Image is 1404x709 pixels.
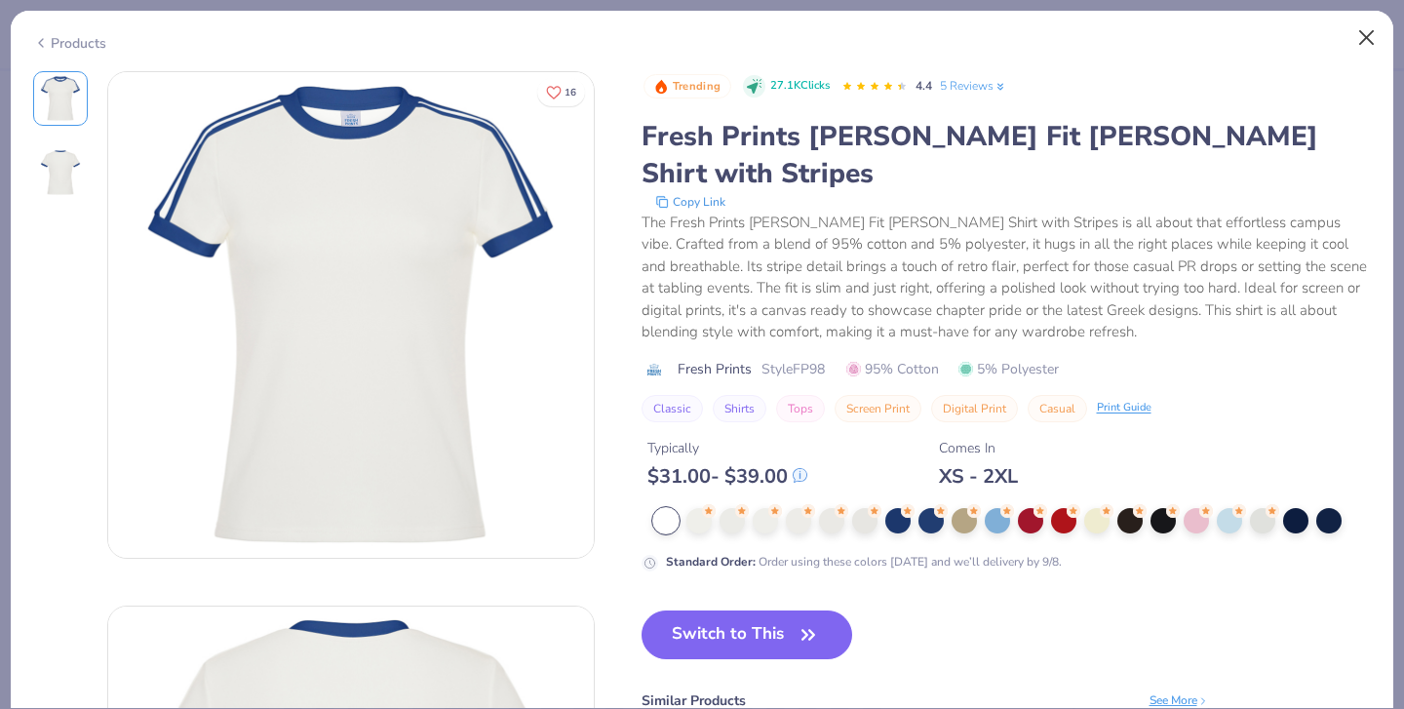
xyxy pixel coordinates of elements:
img: Back [37,149,84,196]
button: Shirts [713,395,766,422]
div: Fresh Prints [PERSON_NAME] Fit [PERSON_NAME] Shirt with Stripes [642,118,1372,192]
div: Comes In [939,438,1018,458]
img: Front [108,72,594,558]
button: Badge Button [643,74,731,99]
div: Products [33,33,106,54]
button: Screen Print [835,395,921,422]
span: 4.4 [916,78,932,94]
button: Classic [642,395,703,422]
div: See More [1150,691,1209,709]
button: Like [537,78,585,106]
div: $ 31.00 - $ 39.00 [647,464,807,489]
span: Style FP98 [761,359,825,379]
button: Tops [776,395,825,422]
div: XS - 2XL [939,464,1018,489]
span: 95% Cotton [846,359,939,379]
div: Order using these colors [DATE] and we’ll delivery by 9/8. [666,553,1062,571]
div: The Fresh Prints [PERSON_NAME] Fit [PERSON_NAME] Shirt with Stripes is all about that effortless ... [642,212,1372,343]
span: 27.1K Clicks [770,78,830,95]
img: brand logo [642,362,668,377]
div: Print Guide [1097,400,1151,416]
div: Typically [647,438,807,458]
span: Fresh Prints [678,359,752,379]
a: 5 Reviews [940,77,1007,95]
span: Trending [673,81,721,92]
div: 4.4 Stars [841,71,908,102]
span: 16 [565,88,576,98]
button: Casual [1028,395,1087,422]
button: Close [1348,20,1385,57]
button: Switch to This [642,611,853,659]
img: Trending sort [653,79,669,95]
strong: Standard Order : [666,554,756,570]
img: Front [37,75,84,122]
span: 5% Polyester [958,359,1059,379]
button: copy to clipboard [649,192,731,212]
button: Digital Print [931,395,1018,422]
